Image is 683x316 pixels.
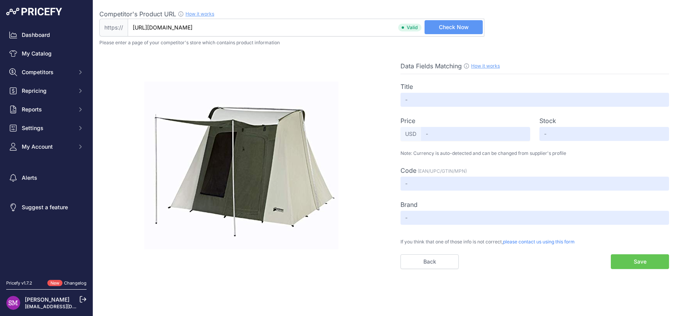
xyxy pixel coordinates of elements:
[99,40,677,46] p: Please enter a page of your competitor's store which contains product information
[6,65,87,79] button: Competitors
[400,254,459,269] a: Back
[400,167,416,174] span: Code
[6,140,87,154] button: My Account
[400,116,415,125] label: Price
[6,200,87,214] a: Suggest a feature
[22,143,73,151] span: My Account
[22,87,73,95] span: Repricing
[418,168,467,174] span: (EAN/UPC/GTIN/MPN)
[6,28,87,271] nav: Sidebar
[539,116,556,125] label: Stock
[400,211,669,225] input: -
[400,62,462,70] span: Data Fields Matching
[22,124,73,132] span: Settings
[400,127,421,141] span: USD
[400,82,413,91] label: Title
[6,8,62,16] img: Pricefy Logo
[6,47,87,61] a: My Catalog
[99,19,128,36] span: https://
[400,234,669,245] p: If you think that one of those info is not correct,
[425,20,483,34] button: Check Now
[6,280,32,286] div: Pricefy v1.7.2
[611,254,669,269] button: Save
[6,121,87,135] button: Settings
[539,127,669,141] input: -
[6,28,87,42] a: Dashboard
[25,304,106,309] a: [EMAIL_ADDRESS][DOMAIN_NAME]
[64,280,87,286] a: Changelog
[400,150,669,156] p: Note: Currency is auto-detected and can be changed from supplier's profile
[99,10,176,18] span: Competitor's Product URL
[47,280,62,286] span: New
[400,200,418,209] label: Brand
[400,93,669,107] input: -
[6,84,87,98] button: Repricing
[421,127,530,141] input: -
[503,239,575,245] span: please contact us using this form
[6,171,87,185] a: Alerts
[6,102,87,116] button: Reports
[439,23,469,31] span: Check Now
[25,296,69,303] a: [PERSON_NAME]
[185,11,214,17] a: How it works
[400,177,669,191] input: -
[471,63,500,69] a: How it works
[22,68,73,76] span: Competitors
[128,19,484,36] input: www.familycamptents.com/product
[22,106,73,113] span: Reports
